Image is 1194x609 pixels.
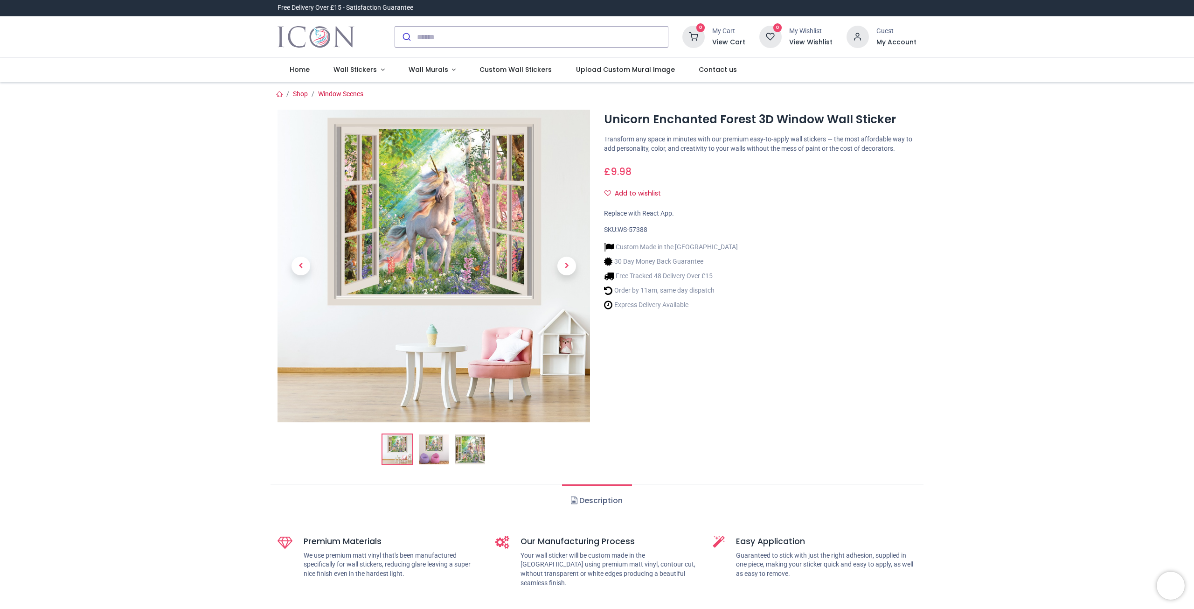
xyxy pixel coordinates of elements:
[789,38,833,47] a: View Wishlist
[292,257,310,275] span: Previous
[604,257,738,266] li: 30 Day Money Back Guarantee
[521,551,699,588] p: Your wall sticker will be custom made in the [GEOGRAPHIC_DATA] using premium matt vinyl, contour ...
[712,38,745,47] a: View Cart
[604,300,738,310] li: Express Delivery Available
[278,3,413,13] div: Free Delivery Over £15 - Satisfaction Guarantee
[604,186,669,202] button: Add to wishlistAdd to wishlist
[278,24,354,50] a: Logo of Icon Wall Stickers
[479,65,552,74] span: Custom Wall Stickers
[604,225,916,235] div: SKU:
[604,190,611,196] i: Add to wishlist
[293,90,308,98] a: Shop
[604,209,916,218] div: Replace with React App.
[318,90,363,98] a: Window Scenes
[278,110,590,422] img: Unicorn Enchanted Forest 3D Window Wall Sticker
[304,536,481,547] h5: Premium Materials
[604,271,738,281] li: Free Tracked 48 Delivery Over £15
[604,112,916,127] h1: Unicorn Enchanted Forest 3D Window Wall Sticker
[699,65,737,74] span: Contact us
[304,551,481,579] p: We use premium matt vinyl that's been manufactured specifically for wall stickers, reducing glare...
[736,551,916,579] p: Guaranteed to stick with just the right adhesion, supplied in one piece, making your sticker quic...
[290,65,310,74] span: Home
[543,157,590,376] a: Next
[395,27,417,47] button: Submit
[736,536,916,547] h5: Easy Application
[876,38,916,47] a: My Account
[604,165,632,178] span: £
[521,536,699,547] h5: Our Manufacturing Process
[876,27,916,36] div: Guest
[712,27,745,36] div: My Cart
[321,58,396,82] a: Wall Stickers
[604,286,738,295] li: Order by 11am, same day dispatch
[562,484,632,517] a: Description
[789,27,833,36] div: My Wishlist
[455,434,485,464] img: WS-57388-03
[382,434,412,464] img: Unicorn Enchanted Forest 3D Window Wall Sticker
[576,65,675,74] span: Upload Custom Mural Image
[419,434,449,464] img: WS-57388-02
[1157,572,1185,600] iframe: Brevo live chat
[278,24,354,50] img: Icon Wall Stickers
[278,157,324,376] a: Previous
[696,23,705,32] sup: 0
[773,23,782,32] sup: 0
[604,242,738,252] li: Custom Made in the [GEOGRAPHIC_DATA]
[557,257,576,275] span: Next
[409,65,448,74] span: Wall Murals
[759,33,782,40] a: 0
[618,226,647,233] span: WS-57388
[721,3,916,13] iframe: Customer reviews powered by Trustpilot
[682,33,705,40] a: 0
[396,58,468,82] a: Wall Murals
[333,65,377,74] span: Wall Stickers
[611,165,632,178] span: 9.98
[604,135,916,153] p: Transform any space in minutes with our premium easy-to-apply wall stickers — the most affordable...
